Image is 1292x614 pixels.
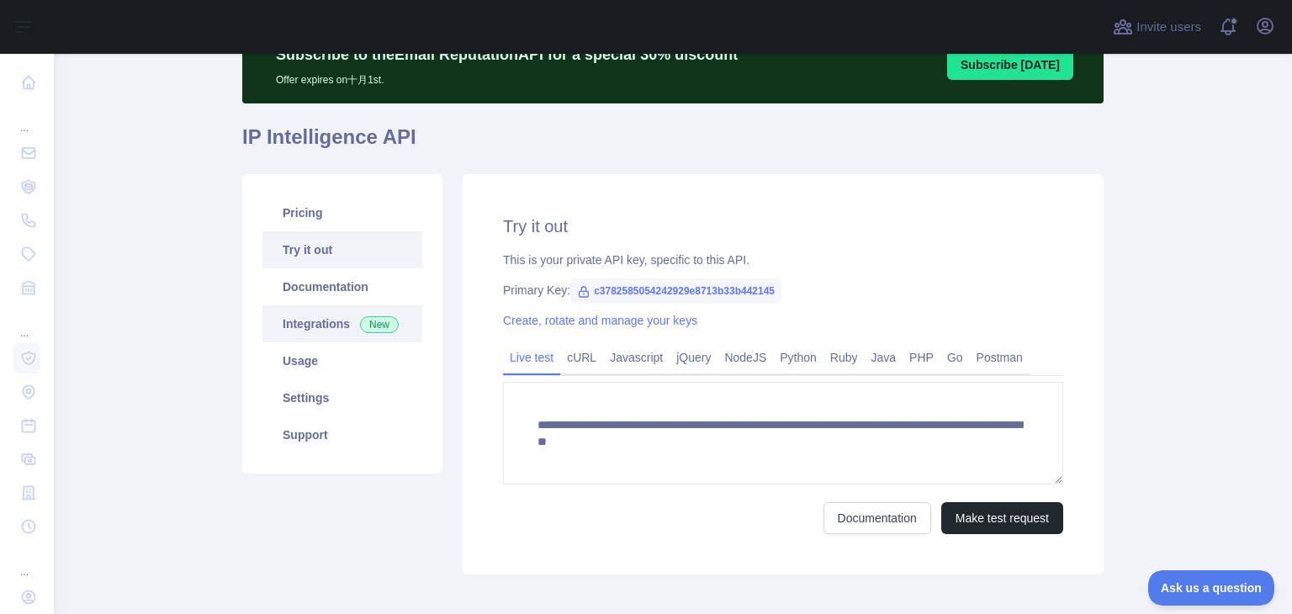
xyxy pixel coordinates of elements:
div: This is your private API key, specific to this API. [503,251,1063,268]
a: Documentation [262,268,422,305]
span: Invite users [1136,18,1201,37]
button: Invite users [1109,13,1205,40]
a: Settings [262,379,422,416]
a: Create, rotate and manage your keys [503,314,697,327]
a: Javascript [603,344,670,371]
a: Go [940,344,970,371]
a: NodeJS [717,344,773,371]
div: ... [13,306,40,340]
a: PHP [903,344,940,371]
a: Live test [503,344,560,371]
div: Primary Key: [503,282,1063,299]
span: New [360,316,399,333]
a: Python [773,344,823,371]
p: Subscribe to the Email Reputation API for a special 30 % discount [276,43,738,66]
button: Subscribe [DATE] [947,50,1073,80]
a: Java [865,344,903,371]
h1: IP Intelligence API [242,124,1104,164]
iframe: Toggle Customer Support [1148,570,1275,606]
div: ... [13,545,40,579]
a: Support [262,416,422,453]
button: Make test request [941,502,1063,534]
h2: Try it out [503,214,1063,238]
a: Postman [970,344,1030,371]
a: Pricing [262,194,422,231]
a: Integrations New [262,305,422,342]
a: Try it out [262,231,422,268]
p: Offer expires on 十月 1st. [276,66,738,87]
span: c3782585054242929e8713b33b442145 [570,278,781,304]
a: Ruby [823,344,865,371]
a: Documentation [823,502,931,534]
a: jQuery [670,344,717,371]
a: cURL [560,344,603,371]
div: ... [13,101,40,135]
a: Usage [262,342,422,379]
